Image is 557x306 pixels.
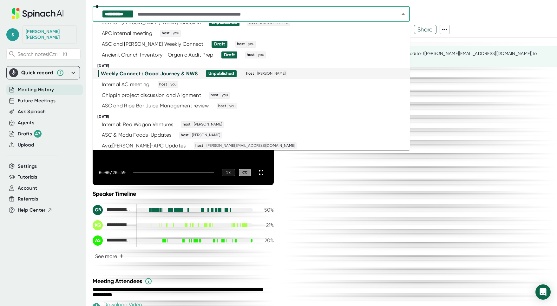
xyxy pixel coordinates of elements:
div: Weekly Connect : Good Journey & NWS [101,71,198,77]
span: Search notes (Ctrl + K) [17,51,67,57]
button: Drafts 47 [18,130,42,138]
button: Settings [18,163,37,170]
div: Kristoffer Quiaoit [93,220,131,230]
div: 21 % [258,222,274,228]
div: ASC & Modu Foods-Updates [102,132,171,138]
div: Meeting Attendees [93,277,275,285]
div: Quick record [9,66,77,79]
span: host [245,71,255,77]
div: Adrienne Steele [93,235,131,246]
div: CC [239,169,251,176]
div: 50 % [258,207,274,213]
button: Share [414,25,436,34]
button: Upload [18,141,34,149]
div: Internal AC meeting [102,81,150,88]
div: Internal: Red Wagon Ventures [102,121,173,128]
button: Help Center [18,207,52,214]
div: AS [93,235,103,246]
div: APC internal meeting [102,30,152,37]
div: Open Intercom Messenger [535,284,551,300]
div: Stephanie Jacquez [26,29,73,40]
span: host [182,122,192,127]
div: 1 x [222,169,235,176]
div: Unpublished [208,71,234,77]
span: Help Center [18,207,46,214]
span: host [158,82,168,87]
span: [PERSON_NAME] [193,122,223,127]
button: Meeting History [18,86,54,93]
div: 0:00 / 20:59 [99,170,126,175]
span: host [161,31,171,36]
div: ASC and [PERSON_NAME] Weekly Connect [102,41,204,47]
button: Tutorials [18,173,37,181]
span: host [236,41,246,47]
span: + [120,254,124,259]
div: 20 % [258,237,274,243]
div: Gregory Baldwin [93,205,131,215]
span: [PERSON_NAME] [259,20,289,25]
span: you [172,31,180,36]
span: s [6,28,19,41]
span: host [194,143,204,149]
div: This summary is still being edited. You can nudge the editor ([PERSON_NAME][EMAIL_ADDRESS][DOMAIN... [298,51,552,62]
span: host [217,103,227,109]
span: you [169,82,178,87]
button: Account [18,185,37,192]
div: Draft [224,52,235,58]
button: Referrals [18,195,38,203]
span: [PERSON_NAME] [191,133,221,138]
span: host [246,52,256,58]
button: Ask Spinach [18,108,46,115]
span: host [180,133,190,138]
span: you [257,52,265,58]
span: [PERSON_NAME] [256,71,286,77]
span: you [228,103,237,109]
div: [DATE] [97,114,410,119]
div: [DATE] [97,64,410,68]
button: Close [399,10,408,18]
span: host [210,92,220,98]
div: JetPro- [PERSON_NAME] Weekly Check in [102,19,201,26]
span: Share [414,24,436,35]
span: host [248,20,258,25]
div: Draft [214,41,225,47]
div: ASC and Ripe Bar Juice Management review [102,103,209,109]
div: KQ [93,220,103,230]
div: GB [93,205,103,215]
div: Quick record [21,70,53,76]
div: Drafts [18,130,42,138]
span: you [247,41,255,47]
div: Ancient Crunch Inventory - Organic Audit Prep [102,52,213,58]
span: [PERSON_NAME][EMAIL_ADDRESS][DOMAIN_NAME] [206,143,296,149]
div: Ava:[PERSON_NAME]-APC Updates [102,143,186,149]
button: Agents [18,119,34,126]
button: See more+ [93,251,126,262]
div: 47 [34,130,42,138]
div: Unpublished [211,20,237,25]
div: Chippin project discussion and Alignment [102,92,201,99]
button: Future Meetings [18,97,56,105]
div: Speaker Timeline [93,190,274,197]
span: you [221,92,229,98]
